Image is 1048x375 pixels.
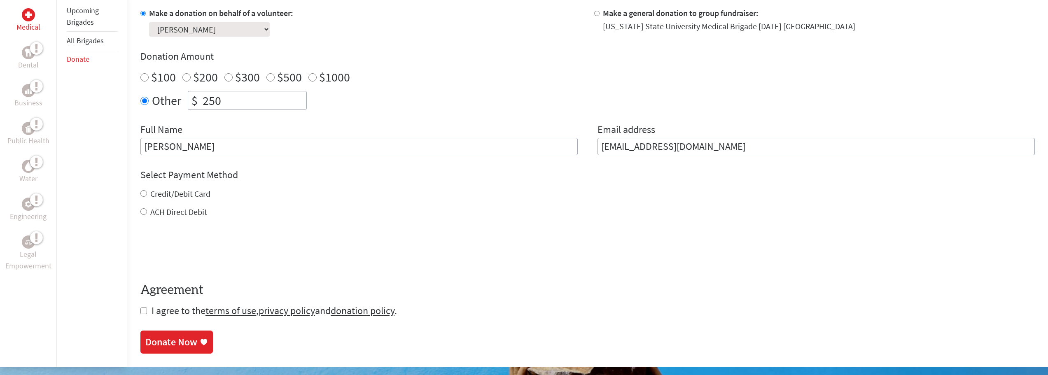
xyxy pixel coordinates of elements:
a: donation policy [331,304,394,317]
div: [US_STATE] State University Medical Brigade [DATE] [GEOGRAPHIC_DATA] [603,21,855,32]
p: Legal Empowerment [2,249,55,272]
img: Water [25,162,32,171]
h4: Donation Amount [140,50,1035,63]
div: Donate Now [145,335,197,349]
a: Donate [67,54,89,64]
div: Legal Empowerment [22,235,35,249]
label: $100 [151,69,176,85]
img: Public Health [25,124,32,133]
label: $1000 [319,69,350,85]
div: Water [22,160,35,173]
a: EngineeringEngineering [10,198,47,222]
div: Engineering [22,198,35,211]
div: $ [188,91,201,109]
input: Your Email [598,138,1035,155]
a: Upcoming Brigades [67,6,99,27]
label: Credit/Debit Card [150,189,210,199]
label: Make a general donation to group fundraiser: [603,8,759,18]
li: Donate [67,50,117,68]
a: WaterWater [19,160,37,184]
label: ACH Direct Debit [150,207,207,217]
iframe: reCAPTCHA [140,234,266,266]
div: Medical [22,8,35,21]
img: Medical [25,12,32,18]
p: Business [14,97,42,109]
label: $200 [193,69,218,85]
div: Business [22,84,35,97]
a: All Brigades [67,36,104,45]
div: Public Health [22,122,35,135]
label: Other [152,91,181,110]
div: Dental [22,46,35,59]
p: Medical [16,21,40,33]
a: Public HealthPublic Health [7,122,49,147]
li: Upcoming Brigades [67,2,117,32]
a: MedicalMedical [16,8,40,33]
p: Public Health [7,135,49,147]
label: $500 [277,69,302,85]
p: Engineering [10,211,47,222]
h4: Agreement [140,283,1035,298]
h4: Select Payment Method [140,168,1035,182]
li: All Brigades [67,32,117,50]
a: terms of use [205,304,256,317]
a: privacy policy [259,304,315,317]
a: Donate Now [140,331,213,354]
img: Engineering [25,201,32,207]
img: Business [25,87,32,94]
img: Dental [25,49,32,57]
a: Legal EmpowermentLegal Empowerment [2,235,55,272]
label: Make a donation on behalf of a volunteer: [149,8,293,18]
span: I agree to the , and . [152,304,397,317]
input: Enter Full Name [140,138,578,155]
input: Enter Amount [201,91,306,109]
label: Full Name [140,123,182,138]
p: Dental [18,59,39,71]
label: $300 [235,69,260,85]
label: Email address [598,123,655,138]
img: Legal Empowerment [25,240,32,245]
p: Water [19,173,37,184]
a: BusinessBusiness [14,84,42,109]
a: DentalDental [18,46,39,71]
